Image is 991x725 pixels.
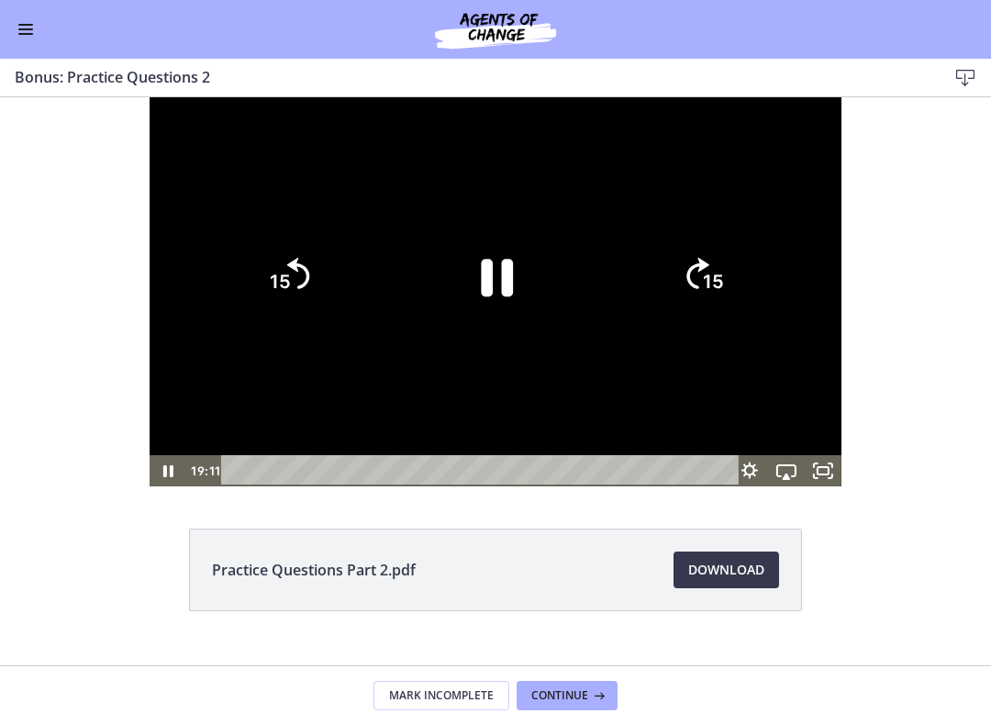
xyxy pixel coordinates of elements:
button: Skip ahead 15 seconds [663,139,743,219]
h3: Bonus: Practice Questions 2 [15,66,918,88]
button: Skip back 15 seconds [248,139,328,219]
span: Practice Questions Part 2.pdf [212,559,416,581]
button: Show settings menu [731,358,768,389]
div: Playbar [235,358,722,389]
button: Continue [517,681,618,710]
tspan: 15 [270,173,291,195]
tspan: 15 [703,173,724,195]
button: Mark Incomplete [373,681,509,710]
button: Enable menu [15,18,37,40]
span: Continue [531,688,588,703]
button: Pause [438,121,553,237]
button: Pause [150,358,186,389]
button: Unfullscreen [805,358,841,389]
span: Download [688,559,764,581]
a: Download [674,552,779,588]
img: Agents of Change [385,7,606,51]
span: Mark Incomplete [389,688,494,703]
button: Airplay [768,358,805,389]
